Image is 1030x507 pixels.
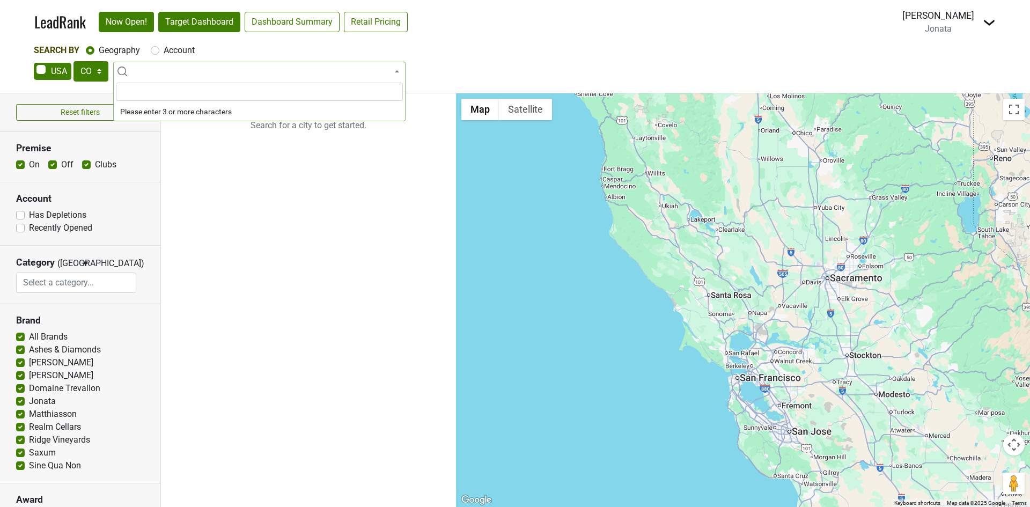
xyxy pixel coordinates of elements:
label: On [29,158,40,171]
label: Recently Opened [29,222,92,234]
a: Dashboard Summary [245,12,340,32]
label: Has Depletions [29,209,86,222]
label: Saxum [29,446,56,459]
a: LeadRank [34,11,86,33]
li: Please enter 3 or more characters [114,103,405,121]
input: Select a category... [17,273,136,293]
img: Google [459,493,494,507]
span: Map data ©2025 Google [947,500,1005,506]
label: Account [164,44,195,57]
a: Target Dashboard [158,12,240,32]
img: Dropdown Menu [983,16,996,29]
button: Map camera controls [1003,434,1025,455]
span: Search By [34,45,79,55]
label: Domaine Trevallon [29,382,100,395]
label: Matthiasson [29,408,77,421]
span: Jonata [925,24,952,34]
button: Keyboard shortcuts [894,499,940,507]
label: Ridge Vineyards [29,433,90,446]
h3: Premise [16,143,144,154]
label: Off [61,158,73,171]
label: Clubs [95,158,116,171]
label: Realm Cellars [29,421,81,433]
p: Search for a city to get started. [161,93,456,158]
h3: Category [16,257,55,268]
label: Sine Qua Non [29,459,81,472]
span: ▼ [82,259,90,268]
label: [PERSON_NAME] [29,369,93,382]
label: Jonata [29,395,56,408]
label: All Brands [29,330,68,343]
button: Drag Pegman onto the map to open Street View [1003,473,1025,494]
h3: Account [16,193,144,204]
a: Retail Pricing [344,12,408,32]
a: Now Open! [99,12,154,32]
a: Terms (opens in new tab) [1012,500,1027,506]
button: Show satellite imagery [499,99,552,120]
a: Open this area in Google Maps (opens a new window) [459,493,494,507]
label: Ashes & Diamonds [29,343,101,356]
button: Reset filters [16,104,144,121]
label: Geography [99,44,140,57]
h3: Award [16,494,144,505]
button: Show street map [461,99,499,120]
span: ([GEOGRAPHIC_DATA]) [57,257,79,273]
h3: Brand [16,315,144,326]
div: [PERSON_NAME] [902,9,974,23]
label: [PERSON_NAME] [29,356,93,369]
button: Toggle fullscreen view [1003,99,1025,120]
